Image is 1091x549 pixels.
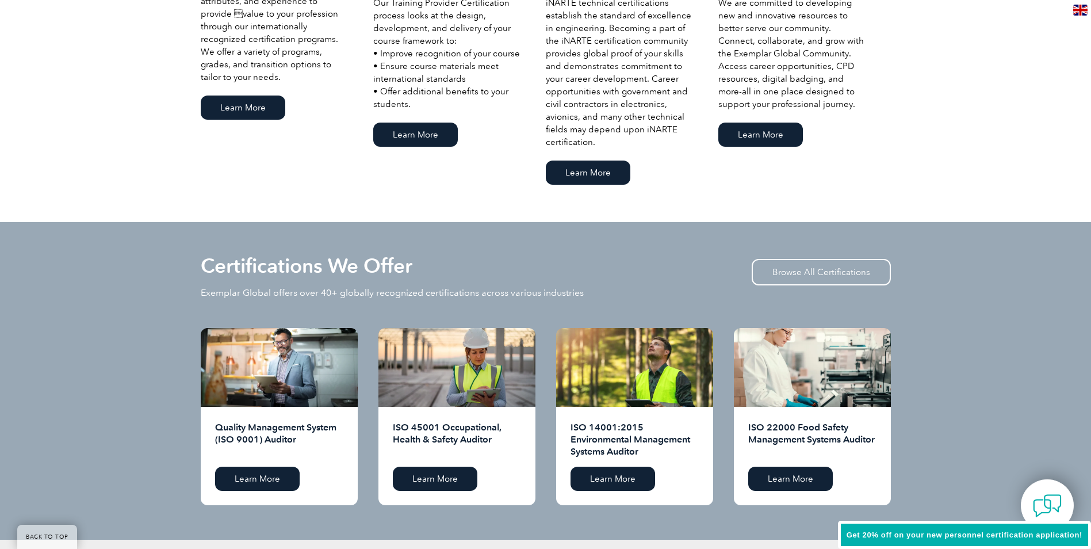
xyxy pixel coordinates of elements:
a: Learn More [201,96,285,120]
a: Learn More [373,123,458,147]
h2: ISO 22000 Food Safety Management Systems Auditor [748,421,876,458]
a: Learn More [546,161,630,185]
h2: Quality Management System (ISO 9001) Auditor [215,421,343,458]
h2: ISO 14001:2015 Environmental Management Systems Auditor [571,421,699,458]
a: Learn More [748,467,833,491]
img: en [1073,5,1088,16]
p: Exemplar Global offers over 40+ globally recognized certifications across various industries [201,287,584,299]
a: Learn More [571,467,655,491]
a: BACK TO TOP [17,525,77,549]
a: Browse All Certifications [752,259,891,285]
h2: Certifications We Offer [201,257,412,275]
a: Learn More [215,467,300,491]
a: Learn More [718,123,803,147]
a: Learn More [393,467,477,491]
h2: ISO 45001 Occupational, Health & Safety Auditor [393,421,521,458]
span: Get 20% off on your new personnel certification application! [847,531,1082,539]
img: contact-chat.png [1033,491,1062,520]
